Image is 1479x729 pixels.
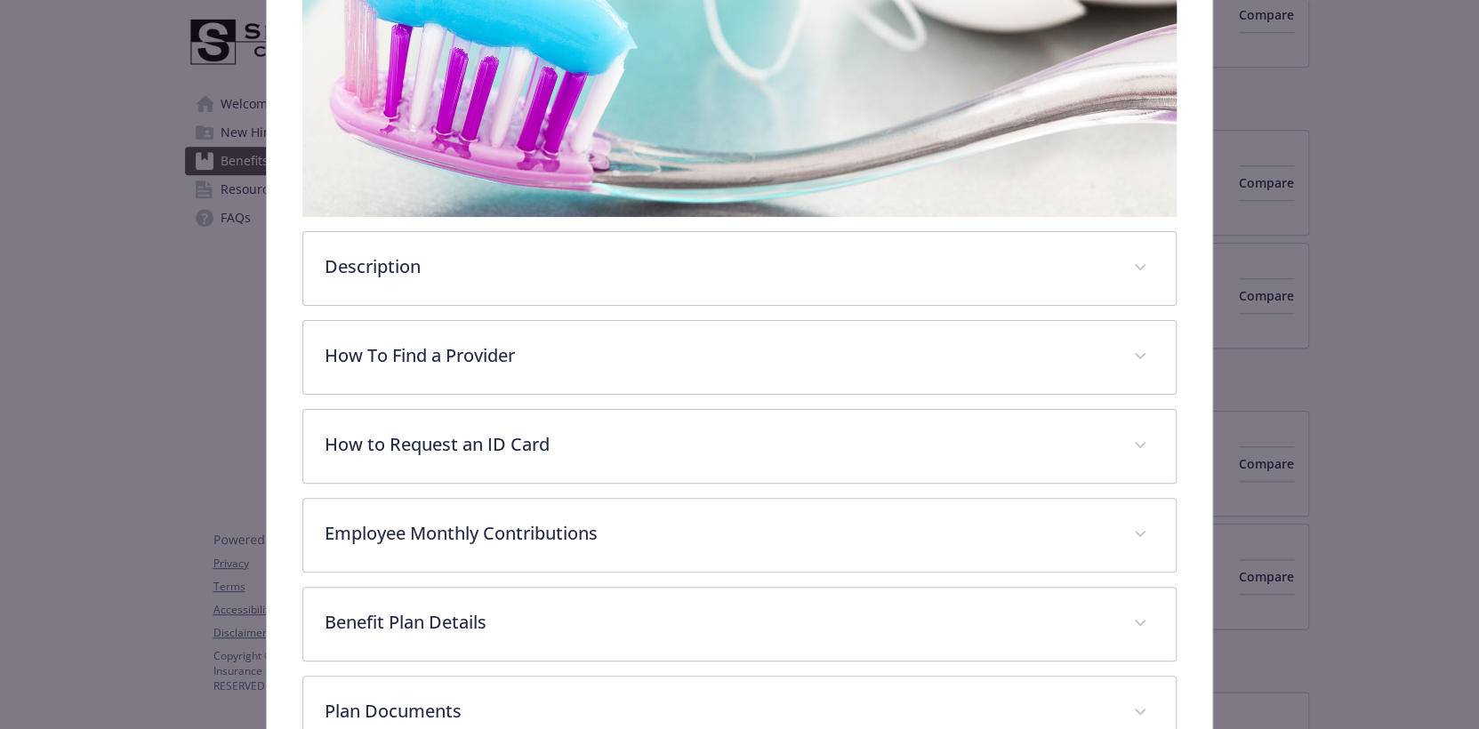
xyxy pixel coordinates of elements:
[325,342,1111,369] p: How To Find a Provider
[303,499,1175,572] div: Employee Monthly Contributions
[303,410,1175,483] div: How to Request an ID Card
[303,321,1175,394] div: How To Find a Provider
[325,431,1111,458] p: How to Request an ID Card
[325,698,1111,725] p: Plan Documents
[325,520,1111,547] p: Employee Monthly Contributions
[325,253,1111,280] p: Description
[303,588,1175,661] div: Benefit Plan Details
[325,609,1111,636] p: Benefit Plan Details
[303,232,1175,305] div: Description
